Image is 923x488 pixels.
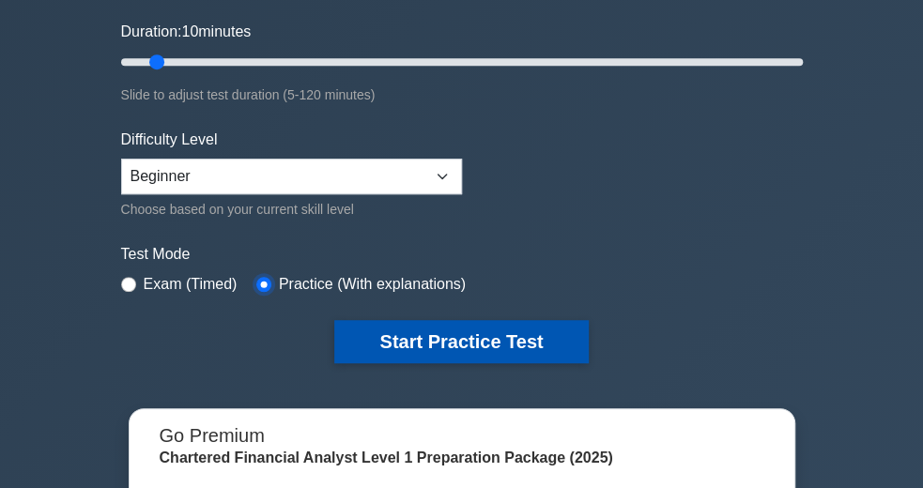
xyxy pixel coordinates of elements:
label: Difficulty Level [121,129,218,151]
label: Exam (Timed) [144,273,238,296]
label: Practice (With explanations) [279,273,466,296]
label: Test Mode [121,243,803,266]
div: Slide to adjust test duration (5-120 minutes) [121,84,803,106]
button: Start Practice Test [334,320,588,363]
div: Choose based on your current skill level [121,198,462,221]
span: 10 [181,23,198,39]
label: Duration: minutes [121,21,252,43]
